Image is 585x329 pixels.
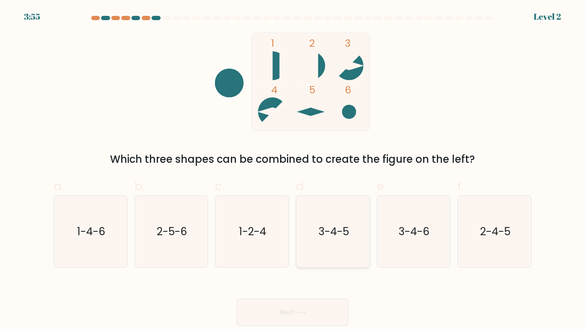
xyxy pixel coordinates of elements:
[296,178,306,194] span: d.
[457,178,463,194] span: f.
[271,36,274,50] tspan: 1
[310,83,316,97] tspan: 5
[157,224,187,239] text: 2-5-6
[345,36,351,50] tspan: 3
[54,178,64,194] span: a.
[134,178,145,194] span: b.
[318,224,349,239] text: 3-4-5
[237,299,348,326] button: Next
[215,178,224,194] span: c.
[480,224,510,239] text: 2-4-5
[399,224,430,239] text: 3-4-6
[239,224,266,239] text: 1-2-4
[310,36,315,50] tspan: 2
[77,224,105,239] text: 1-4-6
[271,83,278,97] tspan: 4
[59,152,526,167] div: Which three shapes can be combined to create the figure on the left?
[345,83,352,97] tspan: 6
[377,178,386,194] span: e.
[24,10,40,23] div: 3:55
[534,10,561,23] div: Level 2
